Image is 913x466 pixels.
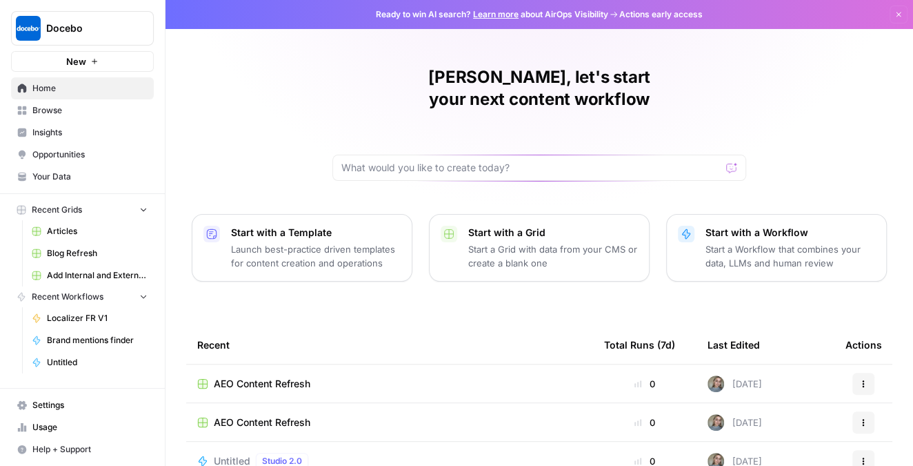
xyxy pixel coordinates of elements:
[26,264,154,287] a: Add Internal and External Links
[16,16,41,41] img: Docebo Logo
[231,226,401,240] p: Start with a Template
[604,326,675,364] div: Total Runs (7d)
[11,51,154,72] button: New
[47,269,148,282] span: Add Internal and External Links
[32,291,103,303] span: Recent Workflows
[376,8,608,21] span: Ready to win AI search? about AirOps Visibility
[26,307,154,329] a: Localizer FR V1
[11,416,154,438] a: Usage
[11,438,154,460] button: Help + Support
[332,66,746,110] h1: [PERSON_NAME], let's start your next content workflow
[214,416,310,429] span: AEO Content Refresh
[705,226,875,240] p: Start with a Workflow
[429,214,650,282] button: Start with a GridStart a Grid with data from your CMS or create a blank one
[32,126,148,139] span: Insights
[32,443,148,456] span: Help + Support
[708,326,760,364] div: Last Edited
[708,376,724,392] img: a3m8ukwwqy06crpq9wigr246ip90
[32,421,148,434] span: Usage
[47,225,148,237] span: Articles
[197,416,582,429] a: AEO Content Refresh
[11,144,154,166] a: Opportunities
[197,377,582,391] a: AEO Content Refresh
[11,287,154,307] button: Recent Workflows
[11,77,154,99] a: Home
[214,377,310,391] span: AEO Content Refresh
[32,399,148,411] span: Settings
[11,122,154,144] a: Insights
[473,9,519,19] a: Learn more
[231,242,401,270] p: Launch best-practice driven templates for content creation and operations
[47,356,148,369] span: Untitled
[604,416,685,429] div: 0
[26,220,154,242] a: Articles
[32,104,148,117] span: Browse
[604,377,685,391] div: 0
[32,82,148,95] span: Home
[192,214,412,282] button: Start with a TemplateLaunch best-practice driven templates for content creation and operations
[66,55,86,68] span: New
[26,351,154,373] a: Untitled
[26,242,154,264] a: Blog Refresh
[32,148,148,161] span: Opportunities
[47,312,148,324] span: Localizer FR V1
[32,171,148,183] span: Your Data
[26,329,154,351] a: Brand mentions finder
[708,414,724,431] img: a3m8ukwwqy06crpq9wigr246ip90
[47,247,148,260] span: Blog Refresh
[708,414,762,431] div: [DATE]
[845,326,882,364] div: Actions
[468,226,638,240] p: Start with a Grid
[468,242,638,270] p: Start a Grid with data from your CMS or create a blank one
[666,214,887,282] button: Start with a WorkflowStart a Workflow that combines your data, LLMs and human review
[11,99,154,122] a: Browse
[46,21,130,35] span: Docebo
[32,204,82,216] span: Recent Grids
[708,376,762,392] div: [DATE]
[341,161,721,175] input: What would you like to create today?
[705,242,875,270] p: Start a Workflow that combines your data, LLMs and human review
[47,334,148,347] span: Brand mentions finder
[11,11,154,46] button: Workspace: Docebo
[11,394,154,416] a: Settings
[11,200,154,220] button: Recent Grids
[619,8,703,21] span: Actions early access
[11,166,154,188] a: Your Data
[197,326,582,364] div: Recent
